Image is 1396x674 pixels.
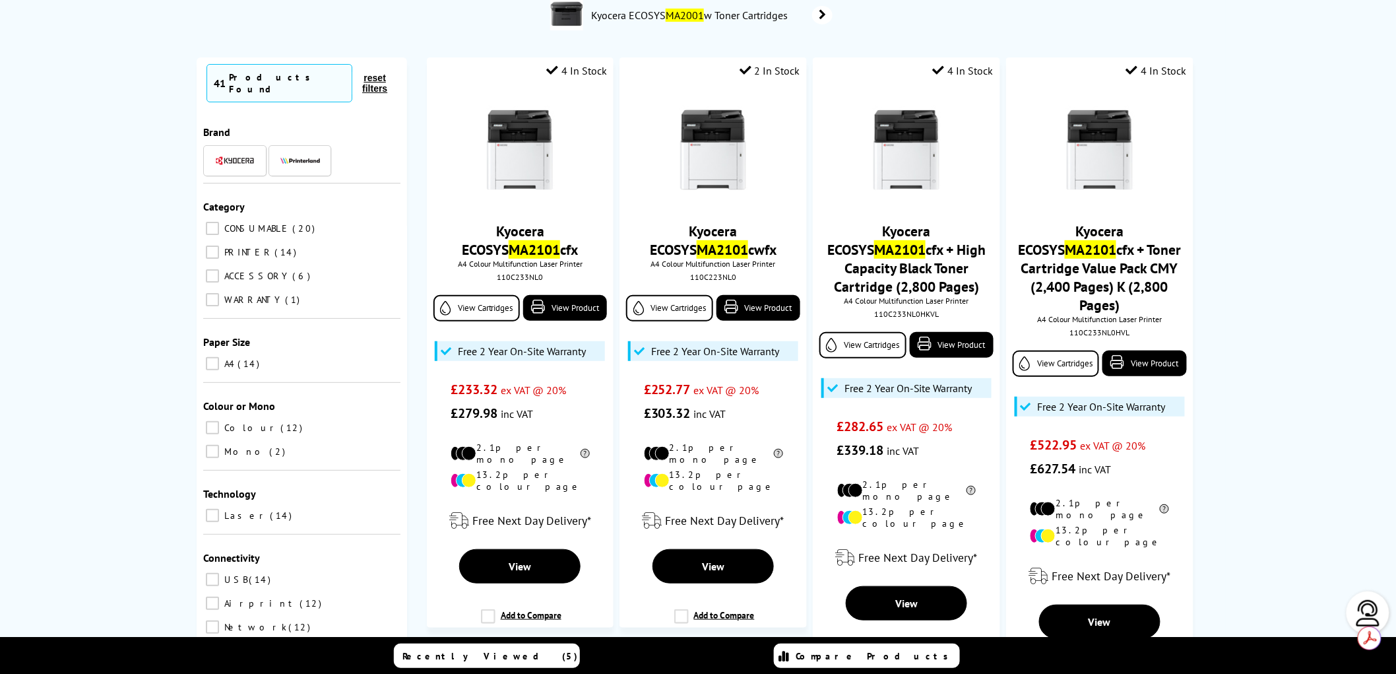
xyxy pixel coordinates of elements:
span: inc VAT [1079,463,1111,476]
a: View [652,549,774,584]
div: 110C223NL0 [629,272,796,282]
span: 41 [214,77,226,90]
div: modal_delivery [626,502,800,539]
li: 13.2p per colour page [837,506,976,529]
a: View Cartridges [626,295,713,321]
img: kyocera-ma2101cfx-front-small.jpg [470,100,569,199]
span: A4 Colour Multifunction Laser Printer [1013,314,1186,324]
label: Add to Compare [674,609,755,634]
input: Airprint 12 [206,597,219,610]
span: £279.98 [451,405,497,422]
span: A4 [221,358,236,370]
img: user-headset-light.svg [1355,600,1381,626]
a: Kyocera ECOSYSMA2101cfx + High Capacity Black Toner Cartridge (2,800 Pages) [827,222,986,296]
a: Kyocera ECOSYSMA2101cwfx [650,222,777,259]
span: 14 [238,358,263,370]
span: Mono [221,446,268,457]
span: View [509,560,531,573]
span: ex VAT @ 20% [694,384,759,397]
span: A4 Colour Multifunction Laser Printer [433,259,607,269]
span: Free Next Day Delivery* [666,513,784,528]
div: 110C233NL0 [437,272,604,282]
img: kyocera-ma2101cfx-front-small.jpg [857,100,956,199]
span: Network [221,621,287,633]
div: 4 In Stock [1126,64,1187,77]
span: ex VAT @ 20% [887,421,953,434]
span: inc VAT [887,444,920,457]
span: Free 2 Year On-Site Warranty [844,382,972,395]
img: kyocera-ma2101cwfx-front-small.jpg [664,100,763,199]
span: Free 2 Year On-Site Warranty [458,345,586,358]
span: 20 [292,222,318,234]
span: 14 [270,510,295,522]
mark: MA2101 [509,240,560,259]
span: Brand [203,125,230,139]
input: PRINTER 14 [206,246,219,259]
li: 2.1p per mono page [837,479,976,502]
input: Laser 14 [206,509,219,522]
span: Colour [221,422,279,434]
span: Recently Viewed (5) [402,650,578,662]
span: Free 2 Year On-Site Warranty [651,345,779,358]
span: Laser [221,510,269,522]
a: View [1039,605,1160,639]
div: 110C233NL0HVL [1016,327,1183,337]
span: £303.32 [644,405,691,422]
div: modal_delivery [819,539,993,576]
div: 2 In Stock [740,64,800,77]
label: Add to Compare [481,609,561,634]
span: Free 2 Year On-Site Warranty [1038,400,1166,413]
a: View Cartridges [1013,351,1099,377]
input: ACCESSORY 6 [206,269,219,283]
li: 13.2p per colour page [451,469,590,492]
li: 2.1p per mono page [1030,497,1169,521]
a: View Cartridges [819,332,906,358]
a: View Product [910,332,994,358]
span: Kyocera ECOSYS w Toner Cartridges [590,9,792,22]
span: Free Next Day Delivery* [858,550,977,565]
a: View Product [1102,351,1186,376]
mark: MA2101 [697,240,748,259]
span: 12 [280,422,305,434]
a: View Cartridges [433,295,520,321]
div: Products Found [229,71,345,95]
button: reset filters [352,72,397,94]
input: WARRANTY 1 [206,293,219,306]
span: 1 [285,294,303,306]
span: 2 [269,446,288,457]
a: View Product [716,295,800,321]
span: Free Next Day Delivery* [1052,568,1170,584]
span: 6 [292,270,313,282]
span: Compare Products [796,650,955,662]
mark: MA2101 [874,240,926,259]
span: £339.18 [837,442,884,459]
a: View Product [523,295,607,321]
span: WARRANTY [221,294,284,306]
span: USB [221,574,247,586]
input: Network 12 [206,621,219,634]
span: 12 [288,621,313,633]
span: A4 Colour Multifunction Laser Printer [626,259,800,269]
span: inc VAT [501,407,533,421]
span: 12 [300,597,325,609]
a: Kyocera ECOSYSMA2101cfx + Toner Cartridge Value Pack CMY (2,400 Pages) K (2,800 Pages) [1018,222,1181,314]
span: Colour or Mono [203,399,275,413]
span: Technology [203,487,256,500]
span: ex VAT @ 20% [1080,439,1145,452]
mark: MA2001 [666,9,704,22]
a: View [459,549,581,584]
span: £252.77 [644,381,691,398]
img: Printerland [280,157,320,164]
span: Paper Size [203,335,250,349]
span: Airprint [221,597,298,609]
span: £627.54 [1030,460,1075,477]
span: View [895,597,918,610]
span: PRINTER [221,246,273,258]
a: Compare Products [774,644,960,668]
span: 14 [249,574,274,586]
a: View [846,586,967,621]
span: CONSUMABLE [221,222,291,234]
input: A4 14 [206,357,219,370]
a: Recently Viewed (5) [394,644,580,668]
span: ex VAT @ 20% [501,384,566,397]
